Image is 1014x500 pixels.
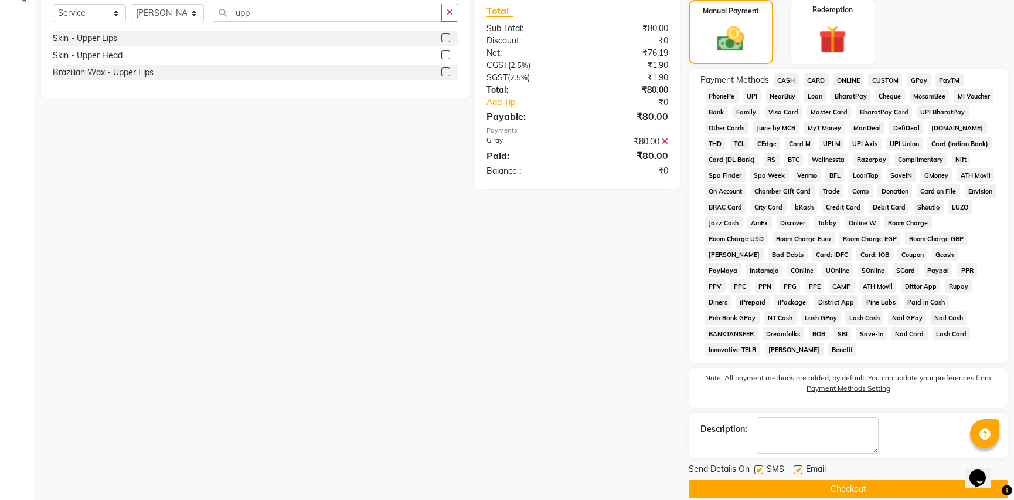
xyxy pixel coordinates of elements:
span: Gcash [932,248,958,261]
span: Chamber Gift Card [751,184,815,198]
span: Benefit [828,343,857,356]
span: Dreamfolks [763,327,804,340]
span: Visa Card [765,105,802,119]
div: ( ) [478,72,577,84]
span: MI Voucher [954,89,993,103]
span: Spa Finder [705,168,746,182]
span: Paypal [924,263,953,277]
span: Payment Methods [700,74,769,86]
span: LUZO [948,200,972,214]
span: Discover [777,216,809,229]
div: ₹76.19 [577,47,677,59]
span: Card M [785,137,814,150]
span: PhonePe [705,89,739,103]
span: CARD [804,73,829,87]
div: GPay [478,136,577,148]
span: AmEx [747,216,772,229]
span: bKash [791,200,818,214]
div: Skin - Upper Lips [53,32,117,45]
span: Rupay [945,279,972,293]
span: MariDeal [849,121,884,134]
span: Diners [705,295,731,309]
span: Card: IDFC [812,248,852,261]
div: Discount: [478,35,577,47]
div: Sub Total: [478,22,577,35]
span: LoanTap [849,168,882,182]
img: _gift.svg [810,22,856,57]
span: RS [764,153,780,166]
div: Payments [486,126,668,136]
span: On Account [705,184,746,198]
a: Add Tip [478,96,594,109]
span: Pnb Bank GPay [705,311,760,325]
button: Checkout [689,480,1008,498]
span: Room Charge [884,216,932,229]
span: Envision [965,184,996,198]
span: PPC [730,279,750,293]
span: THD [705,137,726,150]
span: TCL [730,137,749,150]
span: Credit Card [822,200,864,214]
span: Bad Debts [768,248,808,261]
div: ₹1.90 [577,72,677,84]
span: Pine Labs [862,295,899,309]
span: GPay [907,73,931,87]
span: Innovative TELR [705,343,760,356]
span: NearBuy [766,89,799,103]
span: Wellnessta [808,153,848,166]
div: ₹0 [577,165,677,177]
span: Nail Cash [931,311,967,325]
span: MosamBee [910,89,950,103]
span: Lash GPay [801,311,841,325]
div: Net: [478,47,577,59]
span: Card (DL Bank) [705,153,759,166]
span: Instamojo [746,263,782,277]
div: ₹80.00 [577,84,677,96]
span: [PERSON_NAME] [705,248,764,261]
div: Payable: [478,109,577,123]
span: City Card [751,200,787,214]
iframe: chat widget [965,453,1002,488]
label: Redemption [812,5,853,15]
span: Nail Card [891,327,928,340]
div: ₹80.00 [577,136,677,148]
img: _cash.svg [709,23,753,55]
span: Total [486,5,513,17]
label: Payment Methods Setting [807,383,890,394]
span: SOnline [858,263,888,277]
span: Debit Card [869,200,909,214]
span: SCard [893,263,919,277]
span: Venmo [794,168,821,182]
div: ₹80.00 [577,22,677,35]
span: SMS [767,463,784,478]
div: ₹80.00 [577,109,677,123]
span: GMoney [921,168,952,182]
span: iPackage [774,295,810,309]
span: Card on File [917,184,960,198]
span: Spa Week [750,168,789,182]
input: Search or Scan [213,4,442,22]
span: SaveIN [887,168,916,182]
span: Donation [877,184,912,198]
span: [DOMAIN_NAME] [928,121,987,134]
span: Lash Cash [845,311,883,325]
label: Manual Payment [703,6,759,16]
span: [PERSON_NAME] [765,343,824,356]
div: Total: [478,84,577,96]
span: BTC [784,153,804,166]
span: iPrepaid [736,295,770,309]
span: PPN [755,279,775,293]
span: Save-In [856,327,887,340]
span: ATH Movil [957,168,994,182]
div: ₹0 [594,96,677,109]
span: ONLINE [833,73,864,87]
span: BFL [825,168,844,182]
span: UPI BharatPay [917,105,969,119]
span: UPI [743,89,761,103]
span: ATH Movil [859,279,897,293]
div: Balance : [478,165,577,177]
span: DefiDeal [889,121,923,134]
span: BANKTANSFER [705,327,758,340]
span: Family [733,105,760,119]
span: Bank [705,105,728,119]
